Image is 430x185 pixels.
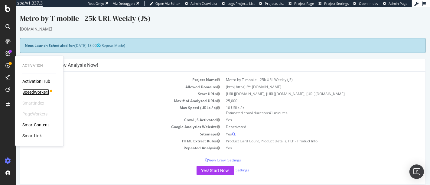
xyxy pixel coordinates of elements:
span: Open Viz Editor [155,1,180,6]
div: ReadOnly: [88,1,104,6]
td: Yes [207,123,405,130]
a: SmartContent [22,122,49,128]
div: Open Intercom Messenger [409,164,424,179]
td: Yes [207,109,405,116]
td: Crawl JS Activated [9,109,207,116]
div: Viz Debugger: [113,1,135,6]
td: 25,000 [207,90,405,97]
td: Metro by T-mobile - 25k URL Weekly (JS) [207,69,405,76]
td: Google Analytics Website [9,116,207,123]
td: Max # of Analysed URLs [9,90,207,97]
a: Project Page [288,1,314,6]
td: HTML Extract Rules [9,130,207,137]
span: Open in dev [359,1,378,6]
a: Open in dev [353,1,378,6]
h4: Configure your New Analysis Now! [9,55,405,61]
div: Metro by T-mobile - 25k URL Weekly (JS) [4,6,410,19]
p: View Crawl Settings [9,150,405,155]
td: Project Name [9,69,207,76]
td: Start URLs [9,83,207,90]
a: Project Settings [318,1,349,6]
td: Max Speed (URLs / s) [9,97,207,109]
div: (Repeat Mode) [4,31,410,46]
div: Activation [22,63,56,68]
div: PageWorkers [22,111,47,117]
a: Settings [220,160,234,165]
span: Projects List [265,1,284,6]
span: 41 minutes [253,103,272,108]
span: Project Settings [324,1,349,6]
span: Admin Page [389,1,407,6]
a: Admin Page [383,1,407,6]
button: Yes! Start Now [181,158,218,168]
a: Admin Crawl List [185,1,217,6]
span: Admin Crawl List [191,1,217,6]
span: [DATE] 18:00 [59,36,85,41]
div: [DOMAIN_NAME] [4,19,410,25]
td: 10 URLs / s Estimated crawl duration: [207,97,405,109]
a: Open Viz Editor [149,1,180,6]
span: Project Page [294,1,314,6]
a: Projects List [259,1,284,6]
a: SmartLink [22,133,42,139]
a: Logs Projects List [222,1,255,6]
td: Allowed Domains [9,76,207,83]
div: SmartIndex [22,100,44,106]
td: Yes [207,137,405,144]
td: Sitemaps [9,123,207,130]
td: Repeated Analysis [9,137,207,144]
td: [URL][DOMAIN_NAME], [URL][DOMAIN_NAME], [URL][DOMAIN_NAME] [207,83,405,90]
span: Logs Projects List [227,1,255,6]
td: Product Card Count, Product Details, PLP - Product Info [207,130,405,137]
a: SpeedWorkers [22,89,49,95]
td: (http|https)://*.[DOMAIN_NAME] [207,76,405,83]
a: Activation Hub [22,78,50,84]
td: Deactivated [207,116,405,123]
strong: Next Launch Scheduled for: [9,36,59,41]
